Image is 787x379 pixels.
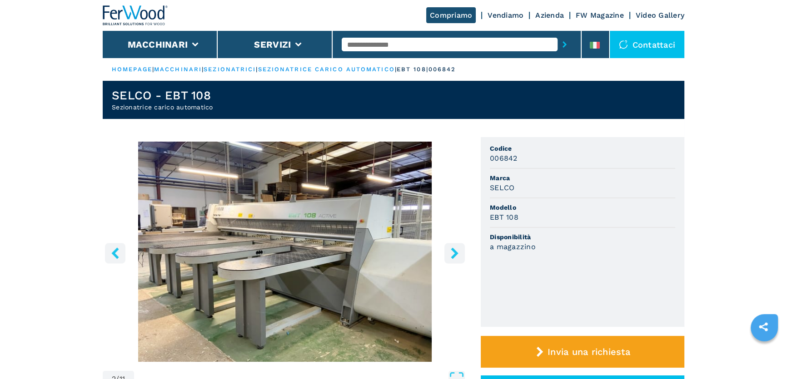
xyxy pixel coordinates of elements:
div: Contattaci [610,31,685,58]
span: | [256,66,258,73]
span: Marca [490,173,675,182]
span: Invia una richiesta [548,346,630,357]
a: Vendiamo [488,11,523,20]
a: HOMEPAGE [112,66,152,73]
span: | [395,66,397,73]
span: | [202,66,204,73]
a: macchinari [154,66,202,73]
a: sharethis [752,315,775,338]
a: sezionatrici [204,66,256,73]
iframe: Chat [748,338,780,372]
span: Disponibilità [490,232,675,241]
button: Servizi [254,39,291,50]
a: FW Magazine [576,11,624,20]
img: Contattaci [619,40,628,49]
button: submit-button [558,34,572,55]
a: Azienda [535,11,564,20]
button: Invia una richiesta [481,336,684,368]
button: Macchinari [128,39,188,50]
a: Video Gallery [636,11,684,20]
p: ebt 108 | [397,65,428,74]
p: 006842 [428,65,456,74]
button: left-button [105,243,125,263]
span: | [152,66,154,73]
h3: EBT 108 [490,212,518,222]
img: Sezionatrice carico automatico SELCO EBT 108 [103,142,467,362]
h1: SELCO - EBT 108 [112,88,213,103]
img: Ferwood [103,5,168,25]
h2: Sezionatrice carico automatico [112,103,213,112]
a: sezionatrice carico automatico [258,66,395,73]
div: Go to Slide 2 [103,142,467,362]
a: Compriamo [426,7,476,23]
h3: a magazzino [490,241,536,252]
h3: SELCO [490,182,514,193]
button: right-button [444,243,465,263]
span: Codice [490,144,675,153]
h3: 006842 [490,153,518,163]
span: Modello [490,203,675,212]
